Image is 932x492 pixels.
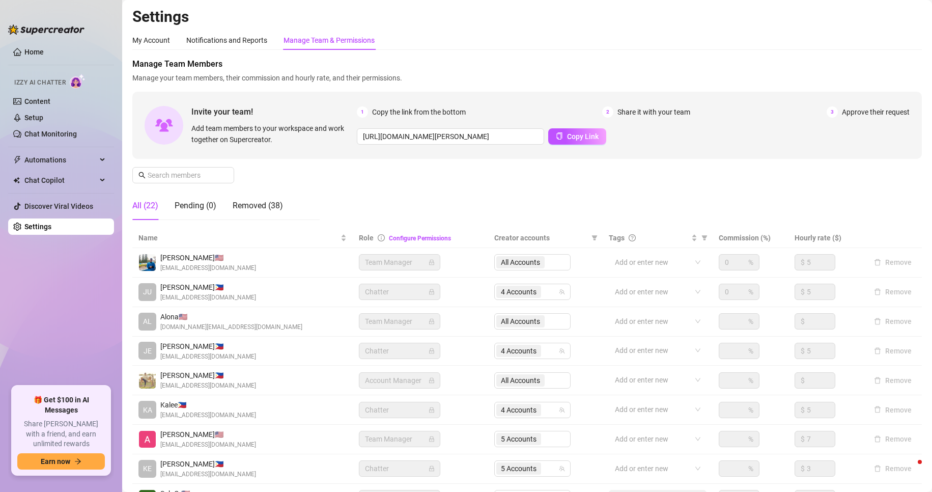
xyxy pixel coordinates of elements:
[496,286,541,298] span: 4 Accounts
[559,466,565,472] span: team
[365,431,434,447] span: Team Manager
[160,282,256,293] span: [PERSON_NAME] 🇵🇭
[501,286,536,297] span: 4 Accounts
[602,106,613,118] span: 2
[496,404,541,416] span: 4 Accounts
[160,341,256,352] span: [PERSON_NAME] 🇵🇭
[609,232,625,243] span: Tags
[788,228,864,248] th: Hourly rate ($)
[24,152,97,168] span: Automations
[132,72,922,84] span: Manage your team members, their commission and hourly rate, and their permissions.
[842,106,910,118] span: Approve their request
[897,457,922,482] iframe: Intercom live chat
[160,470,256,479] span: [EMAIL_ADDRESS][DOMAIN_NAME]
[870,433,916,445] button: Remove
[160,440,256,450] span: [EMAIL_ADDRESS][DOMAIN_NAME]
[870,404,916,416] button: Remove
[365,314,434,329] span: Team Manager
[233,200,283,212] div: Removed (38)
[24,48,44,56] a: Home
[559,407,565,413] span: team
[496,345,541,357] span: 4 Accounts
[191,105,357,118] span: Invite your team!
[501,345,536,357] span: 4 Accounts
[365,343,434,359] span: Chatter
[699,230,710,245] span: filter
[14,78,66,88] span: Izzy AI Chatter
[132,200,158,212] div: All (22)
[160,399,256,411] span: Kalee 🇵🇭
[870,286,916,298] button: Remove
[160,311,302,322] span: Alona 🇺🇸
[24,130,77,138] a: Chat Monitoring
[148,170,220,181] input: Search members
[132,228,353,248] th: Name
[429,407,435,413] span: lock
[13,156,21,164] span: thunderbolt
[160,458,256,470] span: [PERSON_NAME] 🇵🇭
[591,235,598,241] span: filter
[365,255,434,270] span: Team Manager
[160,429,256,440] span: [PERSON_NAME] 🇺🇸
[17,419,105,449] span: Share [PERSON_NAME] with a friend, and earn unlimited rewards
[8,24,84,35] img: logo-BBDzfeDw.svg
[357,106,368,118] span: 1
[160,293,256,303] span: [EMAIL_ADDRESS][DOMAIN_NAME]
[429,348,435,354] span: lock
[139,372,156,389] img: Aaron Paul Carnaje
[870,315,916,327] button: Remove
[284,35,375,46] div: Manage Team & Permissions
[389,235,451,242] a: Configure Permissions
[160,322,302,332] span: [DOMAIN_NAME][EMAIL_ADDRESS][DOMAIN_NAME]
[429,259,435,265] span: lock
[144,345,152,357] span: JE
[567,132,599,141] span: Copy Link
[17,395,105,415] span: 🎁 Get $100 in AI Messages
[160,381,256,391] span: [EMAIL_ADDRESS][DOMAIN_NAME]
[160,370,256,381] span: [PERSON_NAME] 🇵🇭
[191,123,353,145] span: Add team members to your workspace and work together on Supercreator.
[365,461,434,476] span: Chatter
[629,234,636,241] span: question-circle
[494,232,587,243] span: Creator accounts
[70,74,86,89] img: AI Chatter
[548,128,606,145] button: Copy Link
[132,35,170,46] div: My Account
[41,457,70,466] span: Earn now
[24,172,97,188] span: Chat Copilot
[24,97,50,105] a: Content
[429,436,435,442] span: lock
[175,200,216,212] div: Pending (0)
[132,58,922,70] span: Manage Team Members
[138,172,146,179] span: search
[160,411,256,420] span: [EMAIL_ADDRESS][DOMAIN_NAME]
[365,373,434,388] span: Account Manager
[138,232,338,243] span: Name
[429,377,435,384] span: lock
[870,374,916,387] button: Remove
[870,256,916,268] button: Remove
[359,234,374,242] span: Role
[143,463,152,474] span: KE
[501,404,536,416] span: 4 Accounts
[429,289,435,295] span: lock
[365,284,434,299] span: Chatter
[143,404,152,416] span: KA
[139,254,156,271] img: Emad Ataei
[160,263,256,273] span: [EMAIL_ADDRESS][DOMAIN_NAME]
[160,352,256,362] span: [EMAIL_ADDRESS][DOMAIN_NAME]
[559,289,565,295] span: team
[13,177,20,184] img: Chat Copilot
[496,462,541,475] span: 5 Accounts
[143,286,152,297] span: JU
[501,463,536,474] span: 5 Accounts
[556,132,563,140] span: copy
[589,230,600,245] span: filter
[24,223,51,231] a: Settings
[160,252,256,263] span: [PERSON_NAME] 🇺🇸
[559,348,565,354] span: team
[378,234,385,241] span: info-circle
[429,466,435,472] span: lock
[713,228,788,248] th: Commission (%)
[870,345,916,357] button: Remove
